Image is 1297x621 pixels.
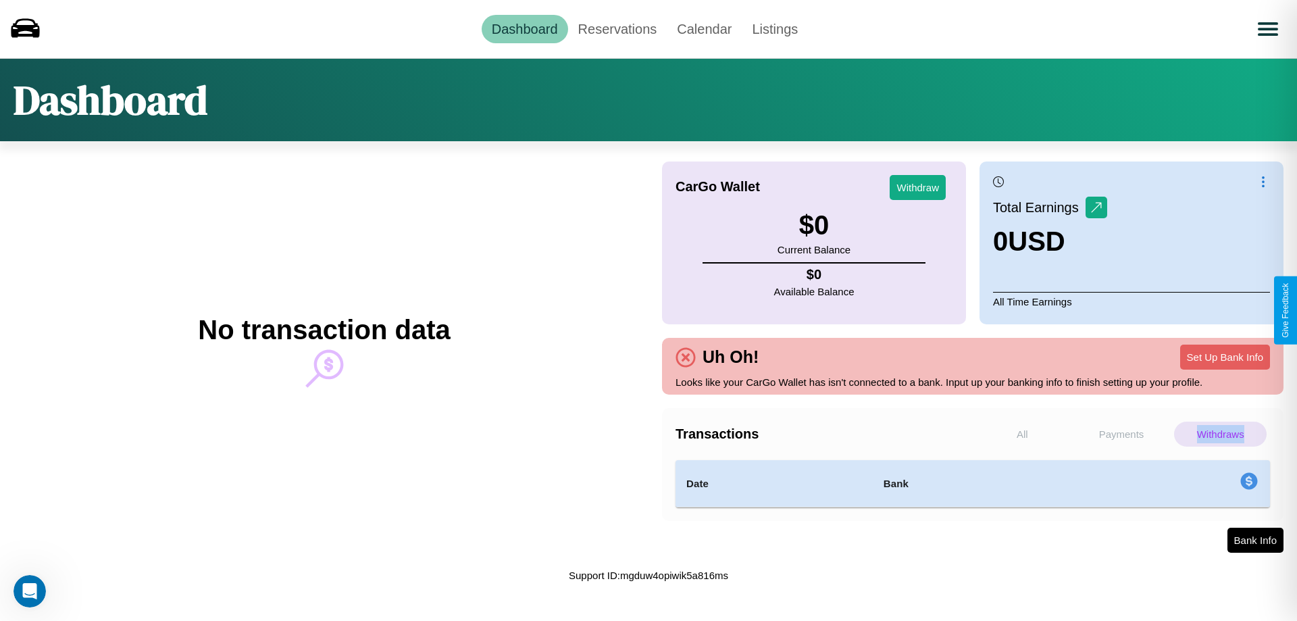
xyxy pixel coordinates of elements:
[1075,422,1168,447] p: Payments
[1174,422,1267,447] p: Withdraws
[568,15,667,43] a: Reservations
[890,175,946,200] button: Withdraw
[884,476,1071,492] h4: Bank
[993,292,1270,311] p: All Time Earnings
[1180,345,1270,370] button: Set Up Bank Info
[1227,528,1283,553] button: Bank Info
[774,267,855,282] h4: $ 0
[667,15,742,43] a: Calendar
[778,210,850,241] h3: $ 0
[676,179,760,195] h4: CarGo Wallet
[993,195,1086,220] p: Total Earnings
[482,15,568,43] a: Dashboard
[993,226,1107,257] h3: 0 USD
[1281,283,1290,338] div: Give Feedback
[696,347,765,367] h4: Uh Oh!
[676,426,973,442] h4: Transactions
[1249,10,1287,48] button: Open menu
[742,15,808,43] a: Listings
[569,566,728,585] p: Support ID: mgduw4opiwik5a816ms
[14,72,207,128] h1: Dashboard
[778,241,850,259] p: Current Balance
[676,460,1270,507] table: simple table
[198,315,450,345] h2: No transaction data
[976,422,1069,447] p: All
[14,575,46,607] iframe: Intercom live chat
[676,373,1270,391] p: Looks like your CarGo Wallet has isn't connected to a bank. Input up your banking info to finish ...
[686,476,862,492] h4: Date
[774,282,855,301] p: Available Balance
